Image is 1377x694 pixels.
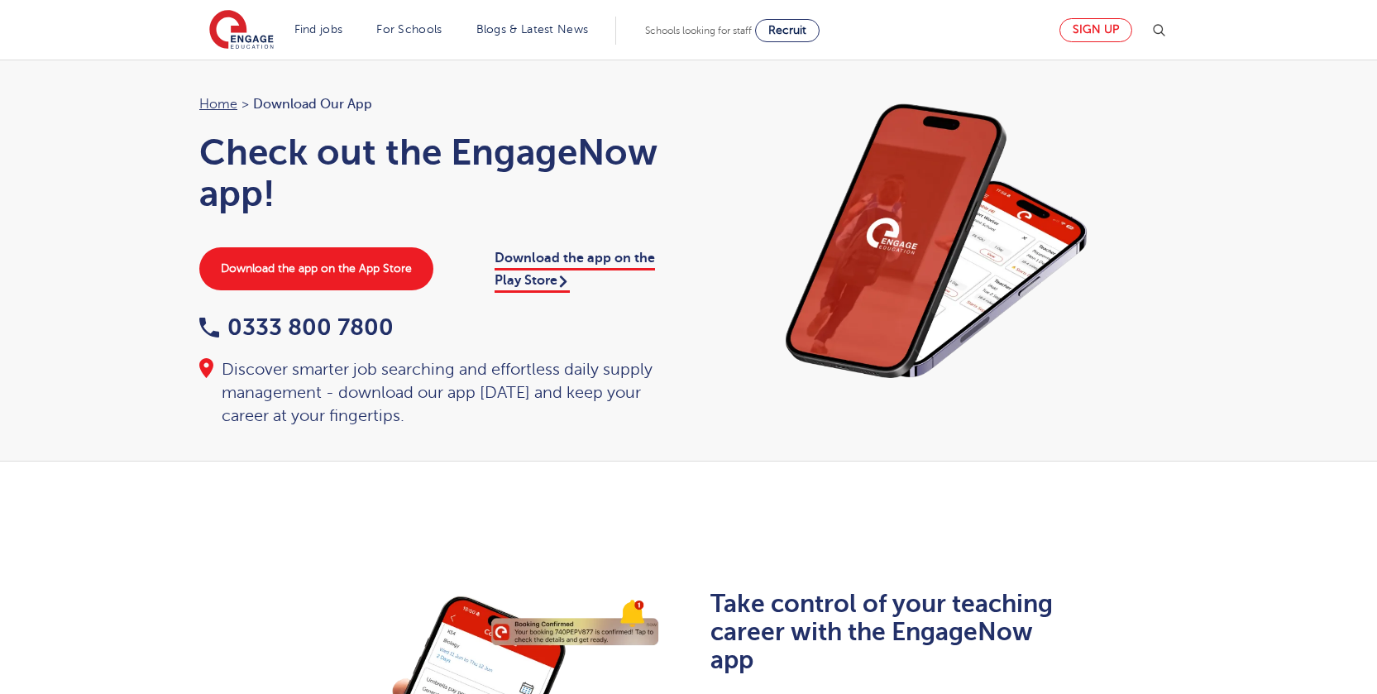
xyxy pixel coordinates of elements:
a: Download the app on the App Store [199,247,433,290]
a: Sign up [1059,18,1132,42]
b: Take control of your teaching career with the EngageNow app [710,590,1053,674]
a: Blogs & Latest News [476,23,589,36]
div: Discover smarter job searching and effortless daily supply management - download our app [DATE] a... [199,358,672,428]
a: Download the app on the Play Store [495,251,655,292]
span: Schools looking for staff [645,25,752,36]
a: Find jobs [294,23,343,36]
a: For Schools [376,23,442,36]
span: Recruit [768,24,806,36]
a: Recruit [755,19,820,42]
span: Download our app [253,93,372,115]
a: 0333 800 7800 [199,314,394,340]
h1: Check out the EngageNow app! [199,132,672,214]
img: Engage Education [209,10,274,51]
span: > [241,97,249,112]
nav: breadcrumb [199,93,672,115]
a: Home [199,97,237,112]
